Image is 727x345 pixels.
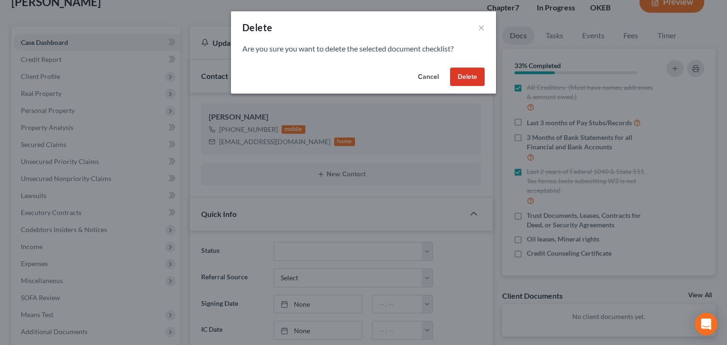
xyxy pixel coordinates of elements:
p: Are you sure you want to delete the selected document checklist? [242,43,485,54]
button: Delete [450,68,485,86]
div: Delete [242,21,272,34]
button: × [478,22,485,33]
div: Open Intercom Messenger [695,313,718,336]
button: Cancel [410,68,446,86]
